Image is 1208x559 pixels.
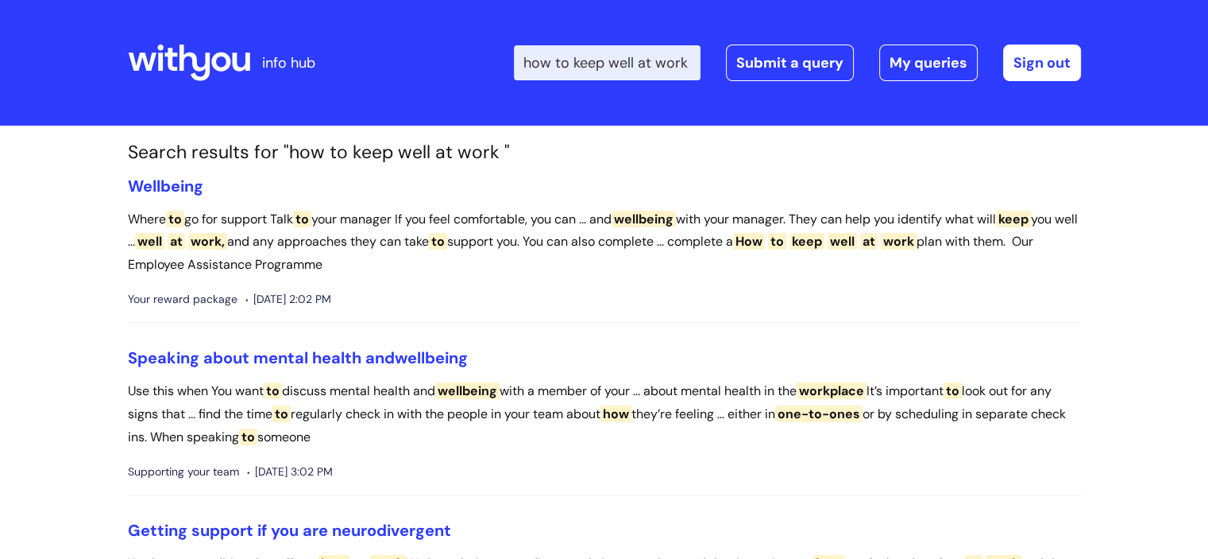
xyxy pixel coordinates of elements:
[128,462,239,482] span: Supporting your team
[733,233,765,250] span: How
[726,45,854,81] a: Submit a query
[245,289,331,309] span: [DATE] 2:02 PM
[600,406,631,422] span: how
[166,211,184,227] span: to
[775,406,863,422] span: one-to-ones
[128,347,468,368] a: Speaking about mental health andwellbeing
[247,462,333,482] span: [DATE] 3:02 PM
[188,233,227,250] span: work,
[128,520,451,541] a: Getting support if you are neurodivergent
[944,382,962,399] span: to
[293,211,311,227] span: to
[768,233,786,250] span: to
[128,208,1081,277] p: Where go for support Talk your manager If you feel comfortable, you can ... and with your manager...
[272,406,291,422] span: to
[879,45,978,81] a: My queries
[996,211,1031,227] span: keep
[514,45,700,80] input: Search
[828,233,857,250] span: well
[429,233,447,250] span: to
[612,211,676,227] span: wellbeing
[789,233,824,250] span: keep
[135,233,164,250] span: well
[395,347,468,368] span: wellbeing
[168,233,185,250] span: at
[128,176,203,196] a: Wellbeing
[239,429,257,445] span: to
[128,380,1081,448] p: Use this when You want discuss mental health and with a member of your ... about mental health in...
[514,45,1081,81] div: | -
[128,142,1081,164] h1: Search results for "how to keep well at work "
[797,382,866,399] span: workplace
[860,233,878,250] span: at
[262,50,315,76] p: info hub
[435,382,500,399] span: wellbeing
[264,382,282,399] span: to
[1003,45,1081,81] a: Sign out
[128,289,237,309] span: Your reward package
[881,233,917,250] span: work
